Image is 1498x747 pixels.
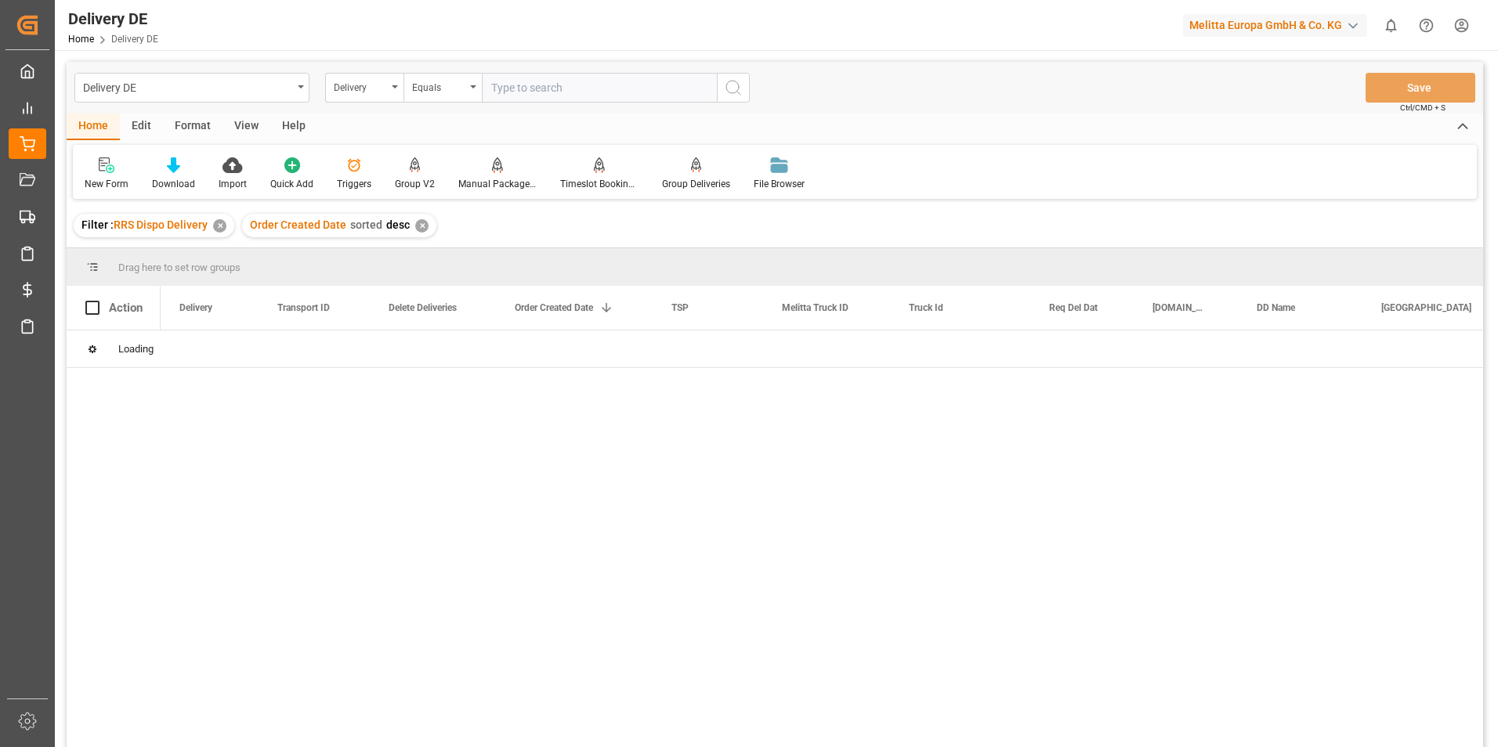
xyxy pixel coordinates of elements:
div: Delivery DE [68,7,158,31]
div: File Browser [754,177,805,191]
div: Equals [412,77,465,95]
span: DD Name [1257,302,1295,313]
div: Group Deliveries [662,177,730,191]
button: Save [1366,73,1475,103]
div: Edit [120,114,163,140]
span: Order Created Date [250,218,346,231]
button: Help Center [1409,8,1444,43]
div: Delivery [334,77,387,95]
span: Drag here to set row groups [118,262,241,273]
div: Import [219,177,247,191]
span: desc [386,218,410,231]
span: Transport ID [277,302,330,313]
button: show 0 new notifications [1373,8,1409,43]
div: Group V2 [395,177,435,191]
div: Help [270,114,317,140]
div: Quick Add [270,177,313,191]
div: ✕ [415,219,429,233]
button: open menu [74,73,309,103]
span: [GEOGRAPHIC_DATA] [1381,302,1471,313]
span: Filter : [81,218,114,231]
div: Format [163,114,223,140]
div: Action [109,301,143,315]
div: Delivery DE [83,77,292,96]
input: Type to search [482,73,717,103]
div: Melitta Europa GmbH & Co. KG [1183,14,1367,37]
div: ✕ [213,219,226,233]
span: Order Created Date [515,302,593,313]
div: Timeslot Booking Report [560,177,639,191]
button: Melitta Europa GmbH & Co. KG [1183,10,1373,40]
span: Loading [118,343,154,355]
span: Req Del Dat [1049,302,1098,313]
div: New Form [85,177,128,191]
div: Home [67,114,120,140]
div: Download [152,177,195,191]
span: Delete Deliveries [389,302,457,313]
span: Truck Id [909,302,943,313]
a: Home [68,34,94,45]
span: Delivery [179,302,212,313]
button: open menu [325,73,403,103]
div: Triggers [337,177,371,191]
span: sorted [350,218,382,231]
span: Ctrl/CMD + S [1400,102,1446,114]
div: Manual Package TypeDetermination [458,177,537,191]
span: [DOMAIN_NAME] Dat [1152,302,1205,313]
span: TSP [671,302,689,313]
span: Melitta Truck ID [782,302,849,313]
span: RRS Dispo Delivery [114,218,208,231]
div: View [223,114,270,140]
button: search button [717,73,750,103]
button: open menu [403,73,482,103]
